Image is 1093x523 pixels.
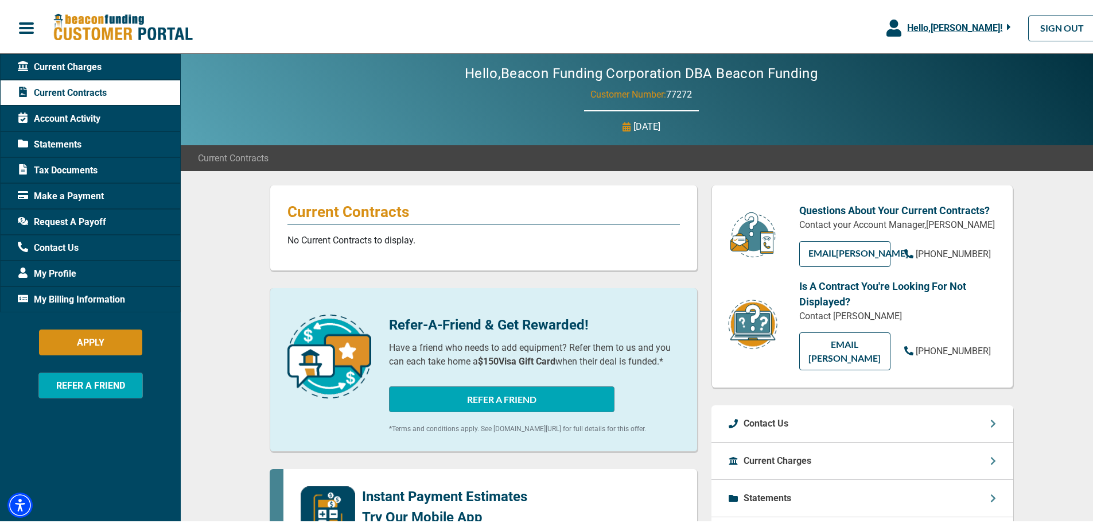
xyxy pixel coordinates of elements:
span: Statements [18,135,81,149]
p: Is A Contract You're Looking For Not Displayed? [799,276,995,307]
img: Beacon Funding Customer Portal Logo [53,11,193,40]
button: APPLY [39,327,142,353]
span: Request A Payoff [18,213,106,227]
span: Current Charges [18,58,102,72]
p: Have a friend who needs to add equipment? Refer them to us and you can each take home a when thei... [389,339,680,366]
p: Refer-A-Friend & Get Rewarded! [389,312,680,333]
span: 77272 [666,87,692,98]
img: contract-icon.png [727,296,779,348]
h2: Hello, Beacon Funding Corporation DBA Beacon Funding [430,63,852,80]
p: No Current Contracts to display. [287,231,680,245]
img: customer-service.png [727,209,779,257]
span: Account Activity [18,110,100,123]
a: [PHONE_NUMBER] [904,245,991,259]
a: EMAIL[PERSON_NAME] [799,239,890,265]
span: Tax Documents [18,161,98,175]
p: Current Contracts [287,200,680,219]
span: My Profile [18,265,76,278]
span: [PHONE_NUMBER] [916,246,991,257]
span: Hello, [PERSON_NAME] ! [907,20,1002,31]
p: *Terms and conditions apply. See [DOMAIN_NAME][URL] for full details for this offer. [389,421,680,432]
p: Contact Us [744,414,788,428]
b: $150 Visa Gift Card [478,354,555,365]
button: REFER A FRIEND [38,370,143,396]
p: Contact your Account Manager, [PERSON_NAME] [799,216,995,230]
div: Accessibility Menu [7,490,33,516]
p: Current Charges [744,452,811,466]
span: Current Contracts [18,84,107,98]
span: Customer Number: [590,87,666,98]
span: [PHONE_NUMBER] [916,343,991,354]
a: EMAIL [PERSON_NAME] [799,330,890,368]
p: Questions About Your Current Contracts? [799,200,995,216]
p: [DATE] [633,118,660,131]
p: Contact [PERSON_NAME] [799,307,995,321]
span: Make a Payment [18,187,104,201]
span: Current Contracts [198,149,269,163]
a: [PHONE_NUMBER] [904,342,991,356]
p: Instant Payment Estimates [362,484,527,505]
span: Contact Us [18,239,79,253]
img: refer-a-friend-icon.png [287,312,371,396]
p: Statements [744,489,791,503]
button: REFER A FRIEND [389,384,614,410]
span: My Billing Information [18,290,125,304]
